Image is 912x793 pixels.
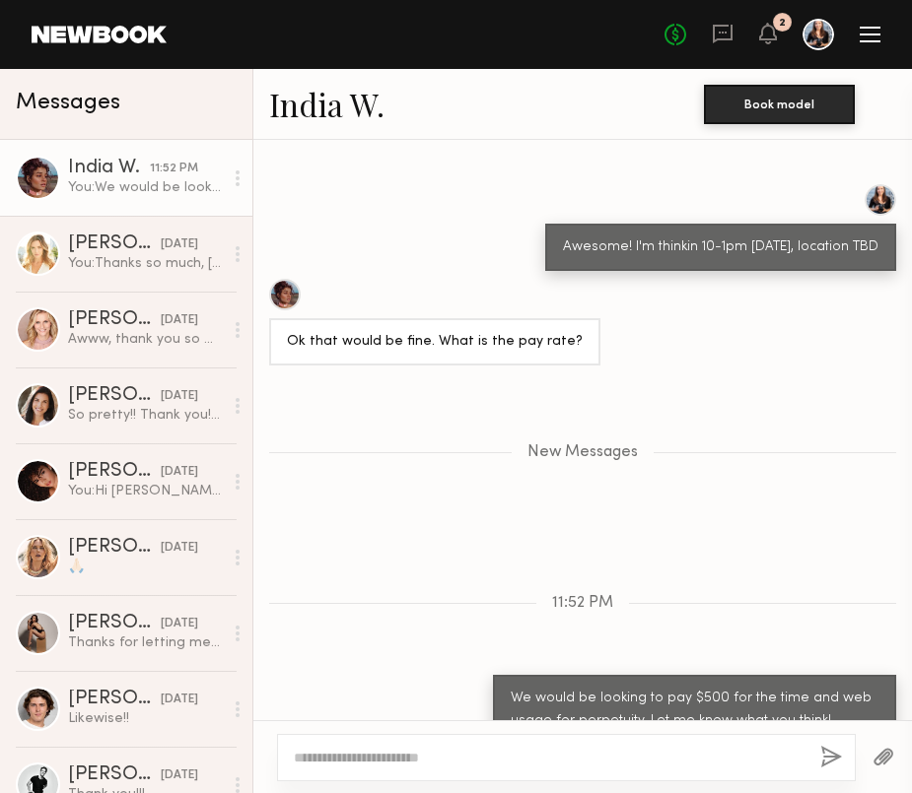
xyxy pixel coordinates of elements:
div: [PERSON_NAME] [68,234,161,254]
div: Likewise!! [68,709,223,728]
div: [PERSON_NAME] [68,614,161,633]
div: [DATE] [161,311,198,330]
div: [DATE] [161,235,198,254]
div: [DATE] [161,463,198,482]
div: [PERSON_NAME] [68,690,161,709]
a: Book model [704,95,855,111]
span: 11:52 PM [552,595,613,612]
span: New Messages [527,444,638,461]
div: Thanks for letting me know! Hope to work with you guys soon :) [68,633,223,652]
div: Awesome! I'm thinkin 10-1pm [DATE], location TBD [563,236,878,259]
div: We would be looking to pay $500 for the time and web usage for perpetuity. Let me know what you t... [511,688,878,733]
div: [PERSON_NAME] [68,462,161,482]
div: [PERSON_NAME] [68,386,161,406]
div: [DATE] [161,539,198,558]
div: So pretty!! Thank you! 😊 [68,406,223,425]
div: [DATE] [161,615,198,633]
div: [PERSON_NAME] [68,310,161,330]
div: Awww, thank you so much! Really appreciate it! Hope all is well! [68,330,223,349]
div: 2 [779,18,786,29]
div: You: We would be looking to pay $500 for the time and web usage for perpetuity. Let me know what ... [68,178,223,197]
div: Ok that would be fine. What is the pay rate? [287,331,583,354]
div: 11:52 PM [150,160,198,178]
span: Messages [16,92,120,114]
div: [DATE] [161,691,198,709]
div: 🙏🏻 [68,558,223,576]
a: India W. [269,83,385,125]
div: India W. [68,159,150,178]
div: You: Hi [PERSON_NAME]! I'm [PERSON_NAME], I'm casting for a video shoot for a brand that makes gl... [68,482,223,500]
div: [DATE] [161,766,198,785]
button: Book model [704,85,855,124]
div: You: Thanks so much, [PERSON_NAME]! That was fun and easy! Hope to book with you again soon! [GEO... [68,254,223,273]
div: [PERSON_NAME] [68,538,161,558]
div: [PERSON_NAME] [68,765,161,785]
div: [DATE] [161,387,198,406]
